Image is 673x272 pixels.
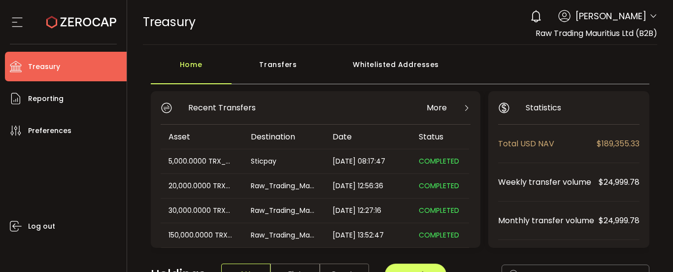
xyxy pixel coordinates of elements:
[161,205,242,216] div: 30,000.0000 TRX_USDT_S2UZ
[427,102,447,114] span: More
[558,166,673,272] iframe: Chat Widget
[232,55,325,84] div: Transfers
[243,131,325,142] div: Destination
[419,156,459,166] span: COMPLETED
[161,230,242,241] div: 150,000.0000 TRX_USDT_S2UZ
[243,230,324,241] div: Raw_Trading_Mauritius_Dolphin_Wallet_USDT
[161,131,243,142] div: Asset
[243,180,324,192] div: Raw_Trading_Mauritius_Dolphin_Wallet_USDT
[498,137,597,150] span: Total USD NAV
[143,13,196,31] span: Treasury
[161,180,242,192] div: 20,000.0000 TRX_USDT_S2UZ
[419,181,459,191] span: COMPLETED
[419,230,459,240] span: COMPLETED
[28,60,60,74] span: Treasury
[411,131,469,142] div: Status
[325,230,411,241] div: [DATE] 13:52:47
[325,180,411,192] div: [DATE] 12:56:36
[325,55,467,84] div: Whitelisted Addresses
[188,102,256,114] span: Recent Transfers
[243,205,324,216] div: Raw_Trading_Mauritius_Dolphin_Wallet_USDT
[28,92,64,106] span: Reporting
[28,124,71,138] span: Preferences
[526,102,561,114] span: Statistics
[498,176,599,188] span: Weekly transfer volume
[325,156,411,167] div: [DATE] 08:17:47
[161,156,242,167] div: 5,000.0000 TRX_USDT_S2UZ
[243,156,324,167] div: Sticpay
[28,219,55,234] span: Log out
[575,9,646,23] span: [PERSON_NAME]
[536,28,657,39] span: Raw Trading Mauritius Ltd (B2B)
[325,131,411,142] div: Date
[419,205,459,215] span: COMPLETED
[498,214,599,227] span: Monthly transfer volume
[597,137,639,150] span: $189,355.33
[151,55,232,84] div: Home
[325,205,411,216] div: [DATE] 12:27:16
